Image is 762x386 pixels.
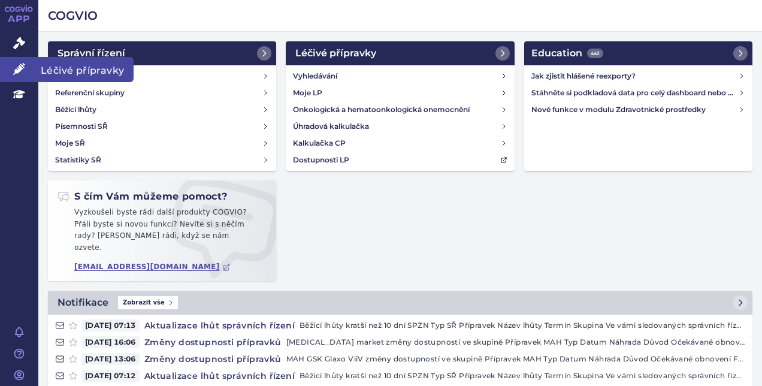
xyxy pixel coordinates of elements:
[524,41,752,65] a: Education442
[531,46,603,61] h2: Education
[293,70,337,82] h4: Vyhledávání
[293,137,346,149] h4: Kalkulačka CP
[140,370,300,382] h4: Aktualizace lhůt správních řízení
[293,154,349,166] h4: Dostupnosti LP
[50,135,274,152] a: Moje SŘ
[50,118,274,135] a: Písemnosti SŘ
[81,336,140,348] span: [DATE] 16:06
[74,263,231,272] a: [EMAIL_ADDRESS][DOMAIN_NAME]
[527,85,750,101] a: Stáhněte si podkladová data pro celý dashboard nebo obrázek grafu v COGVIO App modulu Analytics
[81,353,140,365] span: [DATE] 13:06
[58,190,228,203] h2: S čím Vám můžeme pomoct?
[527,101,750,118] a: Nové funkce v modulu Zdravotnické prostředky
[55,87,125,99] h4: Referenční skupiny
[293,104,470,116] h4: Onkologická a hematoonkologická onemocnění
[295,46,376,61] h2: Léčivé přípravky
[48,291,752,315] a: NotifikaceZobrazit vše
[288,152,512,168] a: Dostupnosti LP
[531,104,739,116] h4: Nové funkce v modulu Zdravotnické prostředky
[286,336,745,348] p: [MEDICAL_DATA] market změny dostupností ve skupině Přípravek MAH Typ Datum Náhrada Důvod Očekávan...
[288,85,512,101] a: Moje LP
[587,49,603,58] span: 442
[50,85,274,101] a: Referenční skupiny
[293,87,322,99] h4: Moje LP
[140,319,300,331] h4: Aktualizace lhůt správních řízení
[50,101,274,118] a: Běžící lhůty
[300,319,745,331] p: Běžící lhůty kratší než 10 dní SPZN Typ SŘ Přípravek Název lhůty Termín Skupina Ve vámi sledovaný...
[286,41,514,65] a: Léčivé přípravky
[288,101,512,118] a: Onkologická a hematoonkologická onemocnění
[55,104,96,116] h4: Běžící lhůty
[48,41,276,65] a: Správní řízení
[50,152,274,168] a: Statistiky SŘ
[293,120,369,132] h4: Úhradová kalkulačka
[38,57,134,82] span: Léčivé přípravky
[286,353,745,365] p: MAH GSK Glaxo ViiV změny dostupností ve skupině Přípravek MAH Typ Datum Náhrada Důvod Očekávané o...
[288,118,512,135] a: Úhradová kalkulačka
[81,370,140,382] span: [DATE] 07:12
[118,296,178,309] span: Zobrazit vše
[48,7,752,24] h2: COGVIO
[300,370,745,382] p: Běžící lhůty kratší než 10 dní SPZN Typ SŘ Přípravek Název lhůty Termín Skupina Ve vámi sledovaný...
[527,68,750,85] a: Jak zjistit hlášené reexporty?
[55,120,108,132] h4: Písemnosti SŘ
[288,135,512,152] a: Kalkulačka CP
[55,137,85,149] h4: Moje SŘ
[140,336,286,348] h4: Změny dostupnosti přípravků
[140,353,286,365] h4: Změny dostupnosti přípravků
[58,207,267,258] p: Vyzkoušeli byste rádi další produkty COGVIO? Přáli byste si novou funkci? Nevíte si s něčím rady?...
[81,319,140,331] span: [DATE] 07:13
[55,154,101,166] h4: Statistiky SŘ
[58,46,125,61] h2: Správní řízení
[50,68,274,85] a: Vyhledávání
[288,68,512,85] a: Vyhledávání
[531,87,739,99] h4: Stáhněte si podkladová data pro celý dashboard nebo obrázek grafu v COGVIO App modulu Analytics
[531,70,739,82] h4: Jak zjistit hlášené reexporty?
[58,295,108,310] h2: Notifikace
